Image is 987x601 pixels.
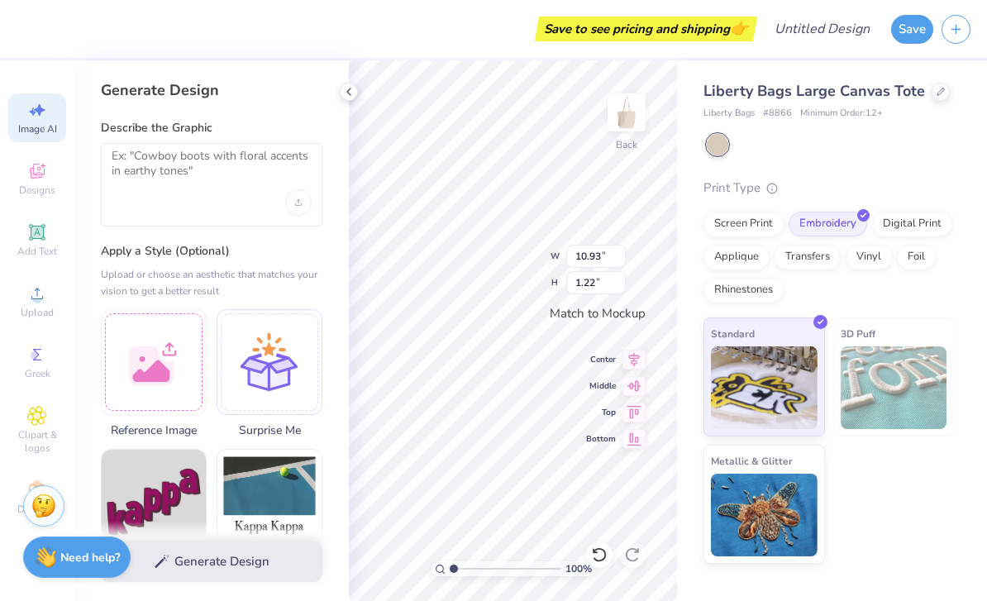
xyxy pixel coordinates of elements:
[872,212,952,236] div: Digital Print
[616,137,637,152] div: Back
[711,452,793,470] span: Metallic & Glitter
[703,245,770,269] div: Applique
[841,325,875,342] span: 3D Puff
[897,245,936,269] div: Foil
[60,550,120,565] strong: Need help?
[101,266,322,299] div: Upload or choose an aesthetic that matches your vision to get a better result
[711,346,818,429] img: Standard
[789,212,867,236] div: Embroidery
[841,346,947,429] img: 3D Puff
[703,81,925,101] span: Liberty Bags Large Canvas Tote
[102,450,206,554] img: Text-Based
[586,407,616,418] span: Top
[761,12,883,45] input: Untitled Design
[703,107,755,121] span: Liberty Bags
[703,278,784,303] div: Rhinestones
[21,306,54,319] span: Upload
[18,122,57,136] span: Image AI
[891,15,933,44] button: Save
[763,107,792,121] span: # 8866
[101,243,322,260] label: Apply a Style (Optional)
[565,561,592,576] span: 100 %
[846,245,892,269] div: Vinyl
[703,212,784,236] div: Screen Print
[25,367,50,380] span: Greek
[217,450,322,554] img: Photorealistic
[101,120,322,136] label: Describe the Graphic
[711,474,818,556] img: Metallic & Glitter
[101,80,322,100] div: Generate Design
[17,503,57,516] span: Decorate
[8,428,66,455] span: Clipart & logos
[730,18,748,38] span: 👉
[775,245,841,269] div: Transfers
[586,433,616,445] span: Bottom
[586,380,616,392] span: Middle
[586,354,616,365] span: Center
[539,17,753,41] div: Save to see pricing and shipping
[711,325,755,342] span: Standard
[285,189,312,216] div: Upload image
[101,422,207,439] span: Reference Image
[217,422,322,439] span: Surprise Me
[17,245,57,258] span: Add Text
[703,179,954,198] div: Print Type
[19,184,55,197] span: Designs
[610,96,643,129] img: Back
[800,107,883,121] span: Minimum Order: 12 +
